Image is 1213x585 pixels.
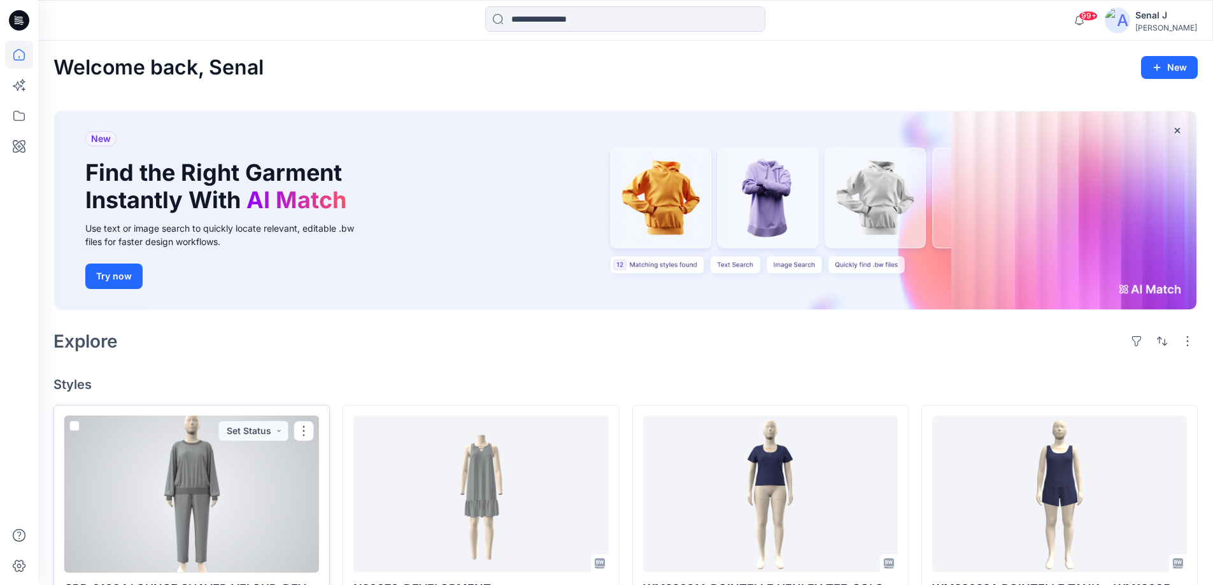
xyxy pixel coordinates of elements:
div: Senal J [1135,8,1197,23]
div: Use text or image search to quickly locate relevant, editable .bw files for faster design workflows. [85,222,372,248]
a: N20076_DEVELOPMENT [353,416,608,573]
div: [PERSON_NAME] [1135,23,1197,32]
h2: Explore [53,331,118,351]
img: avatar [1105,8,1130,33]
a: GRP-01634 LOUNGE SHAVED VELOUR_DEVELOPMENT [64,416,319,573]
span: 99+ [1079,11,1098,21]
span: AI Match [246,186,346,214]
span: New [91,131,111,146]
h2: Welcome back, Senal [53,56,264,80]
h4: Styles [53,377,1198,392]
button: Try now [85,264,143,289]
button: New [1141,56,1198,79]
a: WM22622A POINTELLE TANK + WM12605K POINTELLE SHORT -w- PICOT_COLORWAY REV1 [932,416,1187,573]
h1: Find the Right Garment Instantly With [85,159,353,214]
a: WM22621A POINTELLE HENLEY TEE_COLORWAY_REV8 [643,416,898,573]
